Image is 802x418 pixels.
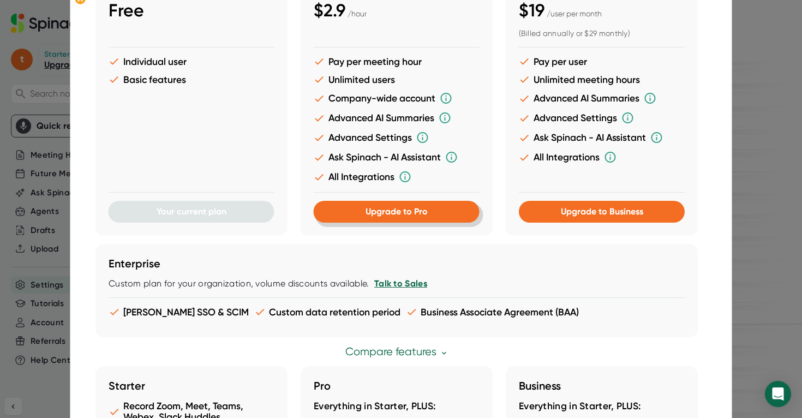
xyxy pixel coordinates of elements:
div: Everything in Starter, PLUS: [519,401,685,413]
li: Unlimited meeting hours [519,74,685,85]
li: Pay per meeting hour [314,56,480,67]
span: Upgrade to Business [560,206,643,217]
div: Open Intercom Messenger [765,381,791,407]
div: Everything in Starter, PLUS: [314,401,480,413]
button: Upgrade to Pro [314,201,480,223]
button: Upgrade to Business [519,201,685,223]
div: (Billed annually or $29 monthly) [519,29,685,39]
span: Upgrade to Pro [366,206,428,217]
h3: Enterprise [109,257,685,270]
div: Custom plan for your organization, volume discounts available. [109,278,685,289]
h3: Business [519,379,685,392]
li: Advanced Settings [519,111,685,124]
span: / hour [348,9,367,18]
li: Individual user [109,56,274,67]
a: Talk to Sales [374,278,427,289]
li: All Integrations [519,151,685,164]
li: Custom data retention period [254,306,400,318]
li: Pay per user [519,56,685,67]
li: Advanced Settings [314,131,480,144]
li: Advanced AI Summaries [314,111,480,124]
h3: Pro [314,379,480,392]
li: Basic features [109,74,274,85]
li: [PERSON_NAME] SSO & SCIM [109,306,249,318]
span: Your current plan [157,206,226,217]
li: Ask Spinach - AI Assistant [519,131,685,144]
li: All Integrations [314,170,480,183]
li: Advanced AI Summaries [519,92,685,105]
li: Unlimited users [314,74,480,85]
li: Company-wide account [314,92,480,105]
li: Ask Spinach - AI Assistant [314,151,480,164]
a: Compare features [345,345,448,358]
li: Business Associate Agreement (BAA) [406,306,579,318]
h3: Starter [109,379,274,392]
span: / user per month [547,9,602,18]
button: Your current plan [109,201,274,223]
